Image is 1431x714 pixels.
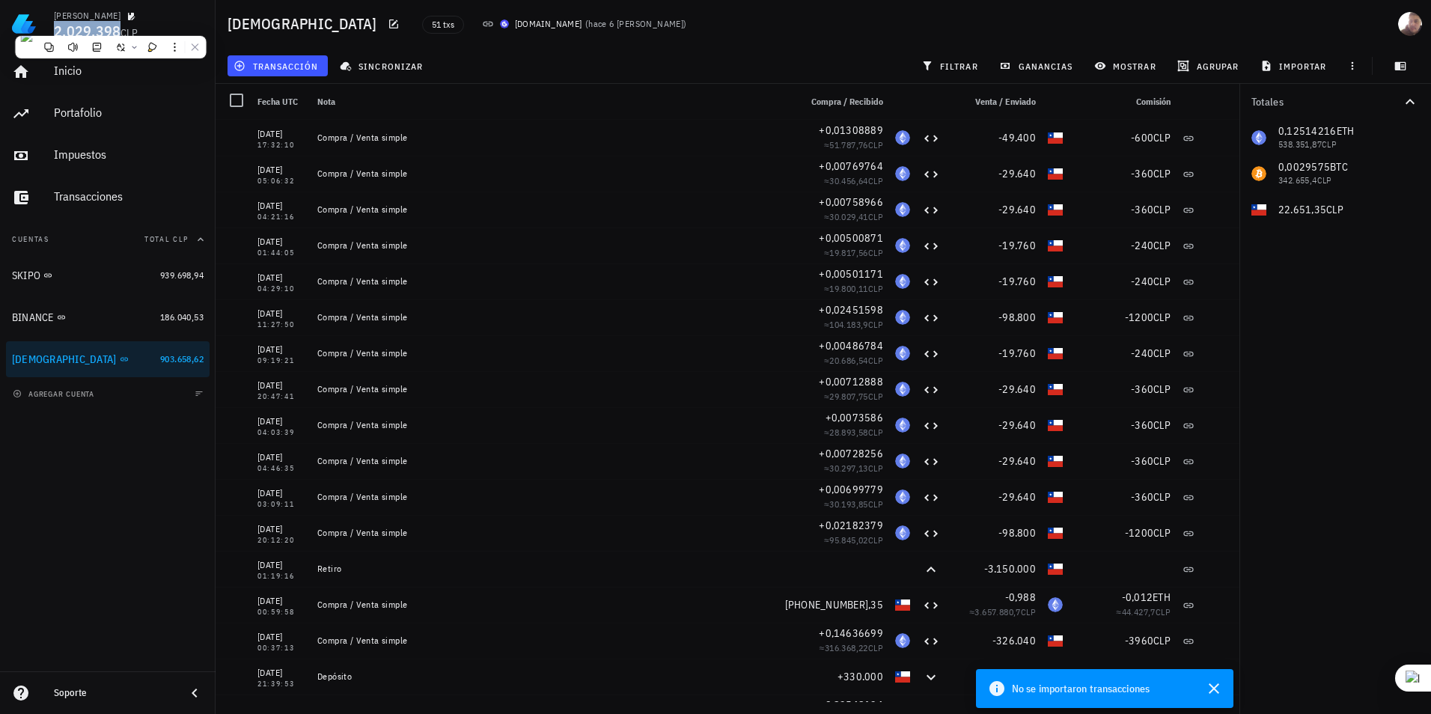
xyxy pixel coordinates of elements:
[317,671,787,683] div: Depósito
[257,285,305,293] div: 04:29:10
[824,139,883,150] span: ≈
[969,606,1036,617] span: ≈
[1048,382,1063,397] div: CLP-icon
[1048,561,1063,576] div: CLP-icon
[317,563,787,575] div: Retiro
[160,269,204,281] span: 939.698,94
[895,633,910,648] div: ETH-icon
[811,96,883,107] span: Compra / Recibido
[829,283,868,294] span: 19.800,11
[998,311,1036,324] span: -98.800
[317,383,787,395] div: Compra / Venta simple
[824,247,883,258] span: ≈
[819,231,883,245] span: +0,00500871
[257,450,305,465] div: [DATE]
[824,175,883,186] span: ≈
[317,347,787,359] div: Compra / Venta simple
[984,562,1037,576] span: -3.150.000
[54,147,204,162] div: Impuestos
[1131,167,1153,180] span: -360
[998,275,1036,288] span: -19.760
[1117,606,1171,617] span: ≈
[824,498,883,510] span: ≈
[1153,203,1171,216] span: CLP
[819,123,883,137] span: +0,01308889
[819,483,883,496] span: +0,00699779
[257,234,305,249] div: [DATE]
[317,527,787,539] div: Compra / Venta simple
[1131,203,1153,216] span: -360
[257,357,305,364] div: 09:19:21
[998,203,1036,216] span: -29.640
[257,644,305,652] div: 00:37:13
[895,310,910,325] div: ETH-icon
[946,84,1042,120] div: Venta / Enviado
[819,195,883,209] span: +0,00758966
[837,670,883,683] span: +330.000
[868,498,883,510] span: CLP
[6,257,210,293] a: SKIPO 939.698,94
[257,594,305,608] div: [DATE]
[1122,591,1153,604] span: -0,012
[257,249,305,257] div: 01:44:05
[228,12,383,36] h1: [DEMOGRAPHIC_DATA]
[895,525,910,540] div: ETH-icon
[257,680,305,688] div: 21:39:53
[895,669,910,684] div: CLP-icon
[1048,274,1063,289] div: CLP-icon
[160,311,204,323] span: 186.040,53
[1048,454,1063,469] div: CLP-icon
[317,599,773,611] div: Compra / Venta simple
[257,213,305,221] div: 04:21:16
[868,355,883,366] span: CLP
[1171,55,1248,76] button: agrupar
[1398,12,1422,36] div: avatar
[54,106,204,120] div: Portafolio
[317,168,787,180] div: Compra / Venta simple
[1131,275,1153,288] span: -240
[257,177,305,185] div: 05:06:32
[1048,130,1063,145] div: CLP-icon
[1153,490,1171,504] span: CLP
[54,10,120,22] div: [PERSON_NAME]
[317,275,787,287] div: Compra / Venta simple
[1153,634,1171,647] span: CLP
[868,283,883,294] span: CLP
[819,375,883,388] span: +0,00712888
[868,427,883,438] span: CLP
[1048,238,1063,253] div: CLP-icon
[829,427,868,438] span: 28.893,58
[829,319,868,330] span: 104.183,9
[819,303,883,317] span: +0,02451598
[257,306,305,321] div: [DATE]
[1048,525,1063,540] div: CLP-icon
[257,465,305,472] div: 04:46:35
[1131,347,1153,360] span: -240
[895,418,910,433] div: ETH-icon
[257,629,305,644] div: [DATE]
[895,238,910,253] div: ETH-icon
[1088,55,1165,76] button: mostrar
[829,534,868,546] span: 95.845,02
[829,391,868,402] span: 29.807,75
[160,353,204,364] span: 903.658,62
[257,141,305,149] div: 17:32:10
[317,96,335,107] span: Nota
[1048,633,1063,648] div: CLP-icon
[1021,606,1036,617] span: CLP
[1239,84,1431,120] button: Totales
[915,55,987,76] button: filtrar
[500,19,509,28] img: BudaPuntoCom
[6,299,210,335] a: BINANCE 186.040,53
[1131,418,1153,432] span: -360
[317,311,787,323] div: Compra / Venta simple
[1048,166,1063,181] div: CLP-icon
[1131,454,1153,468] span: -360
[1153,418,1171,432] span: CLP
[868,319,883,330] span: CLP
[1048,202,1063,217] div: CLP-icon
[257,414,305,429] div: [DATE]
[1153,239,1171,252] span: CLP
[257,378,305,393] div: [DATE]
[257,501,305,508] div: 03:09:11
